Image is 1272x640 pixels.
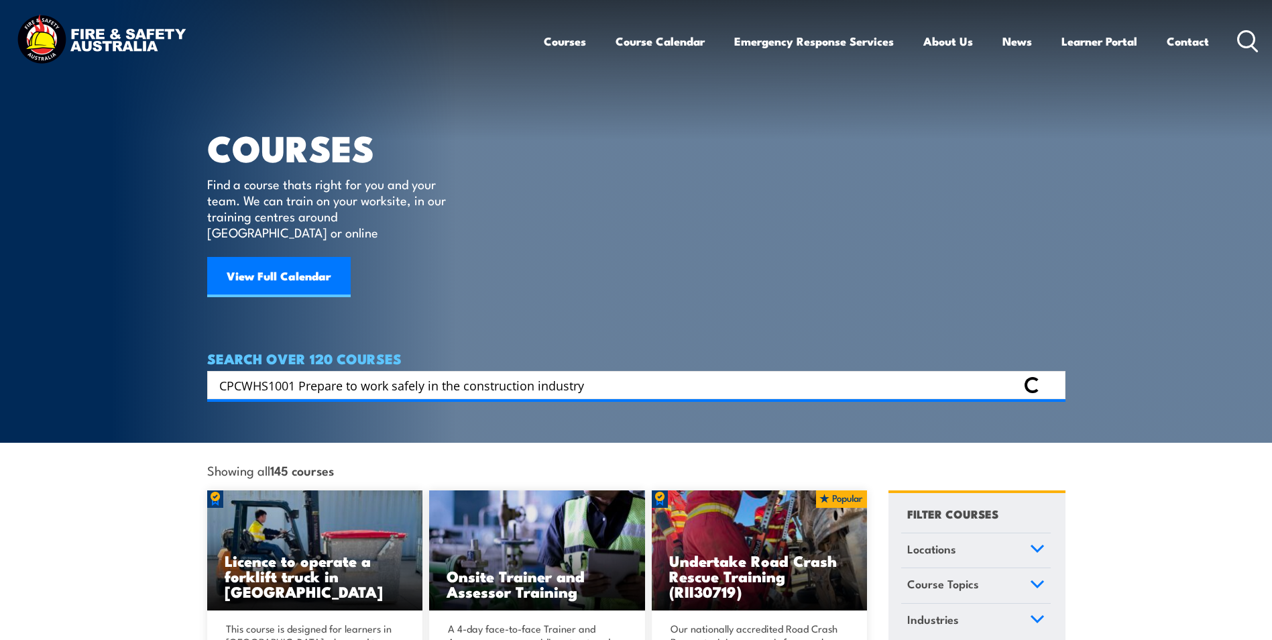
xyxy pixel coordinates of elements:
[544,23,586,59] a: Courses
[669,553,850,599] h3: Undertake Road Crash Rescue Training (RII30719)
[1042,376,1061,394] button: Search magnifier button
[207,257,351,297] a: View Full Calendar
[429,490,645,611] a: Onsite Trainer and Assessor Training
[429,490,645,611] img: Safety For Leaders
[616,23,705,59] a: Course Calendar
[652,490,868,611] img: Road Crash Rescue Training
[207,176,452,240] p: Find a course thats right for you and your team. We can train on your worksite, in our training c...
[270,461,334,479] strong: 145 courses
[207,131,465,163] h1: COURSES
[923,23,973,59] a: About Us
[1167,23,1209,59] a: Contact
[901,604,1051,639] a: Industries
[1002,23,1032,59] a: News
[734,23,894,59] a: Emergency Response Services
[1061,23,1137,59] a: Learner Portal
[207,490,423,611] a: Licence to operate a forklift truck in [GEOGRAPHIC_DATA]
[907,504,998,523] h4: FILTER COURSES
[907,540,956,558] span: Locations
[222,376,1020,394] form: Search form
[219,375,1017,395] input: Search input
[447,568,628,599] h3: Onsite Trainer and Assessor Training
[207,463,334,477] span: Showing all
[652,490,868,611] a: Undertake Road Crash Rescue Training (RII30719)
[907,610,959,629] span: Industries
[207,490,423,611] img: Licence to operate a forklift truck Training
[901,568,1051,603] a: Course Topics
[225,553,406,599] h3: Licence to operate a forklift truck in [GEOGRAPHIC_DATA]
[907,575,979,593] span: Course Topics
[207,351,1065,366] h4: SEARCH OVER 120 COURSES
[901,533,1051,568] a: Locations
